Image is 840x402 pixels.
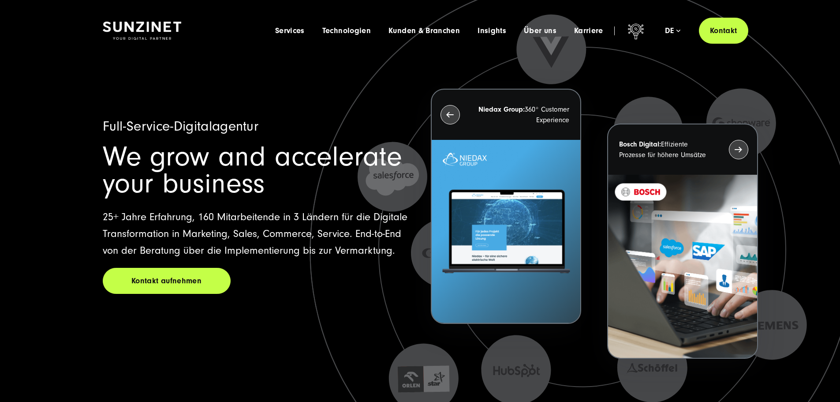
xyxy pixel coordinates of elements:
[476,104,569,125] p: 360° Customer Experience
[322,26,371,35] a: Technologien
[103,209,410,259] p: 25+ Jahre Erfahrung, 160 Mitarbeitende in 3 Ländern für die Digitale Transformation in Marketing,...
[608,175,757,358] img: BOSCH - Kundeprojekt - Digital Transformation Agentur SUNZINET
[665,26,680,35] div: de
[103,118,259,134] span: Full-Service-Digitalagentur
[103,22,181,40] img: SUNZINET Full Service Digital Agentur
[619,140,661,148] strong: Bosch Digital:
[432,140,580,323] img: Letztes Projekt von Niedax. Ein Laptop auf dem die Niedax Website geöffnet ist, auf blauem Hinter...
[524,26,556,35] a: Über uns
[103,141,402,199] span: We grow and accelerate your business
[431,89,581,324] button: Niedax Group:360° Customer Experience Letztes Projekt von Niedax. Ein Laptop auf dem die Niedax W...
[103,268,231,294] a: Kontakt aufnehmen
[388,26,460,35] a: Kunden & Branchen
[699,18,748,44] a: Kontakt
[619,139,713,160] p: Effiziente Prozesse für höhere Umsätze
[574,26,603,35] a: Karriere
[607,124,758,359] button: Bosch Digital:Effiziente Prozesse für höhere Umsätze BOSCH - Kundeprojekt - Digital Transformatio...
[478,26,506,35] a: Insights
[478,105,525,113] strong: Niedax Group:
[275,26,305,35] a: Services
